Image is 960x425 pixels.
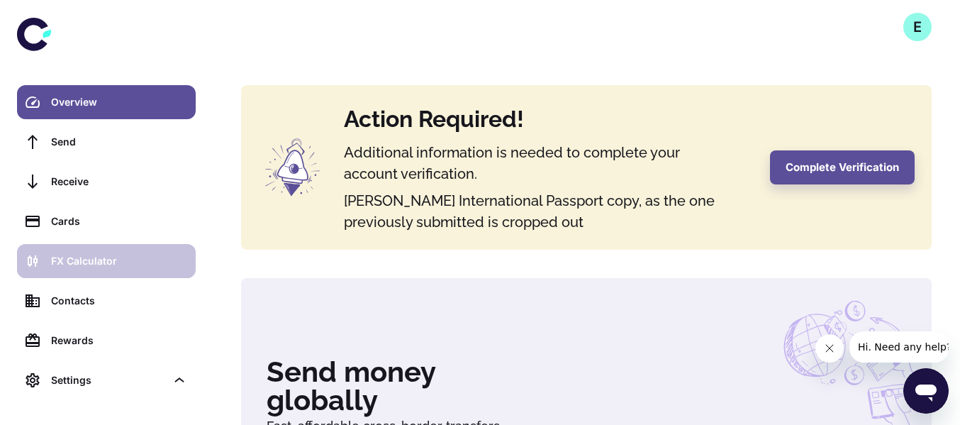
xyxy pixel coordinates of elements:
[344,142,698,184] h5: Additional information is needed to complete your account verification.
[770,150,915,184] button: Complete Verification
[17,204,196,238] a: Cards
[815,334,844,363] iframe: Close message
[51,372,166,388] div: Settings
[344,190,753,233] h5: [PERSON_NAME] International Passport copy, as the one previously submitted is cropped out
[17,165,196,199] a: Receive
[17,125,196,159] a: Send
[9,10,102,21] span: Hi. Need any help?
[17,244,196,278] a: FX Calculator
[903,368,949,414] iframe: Button to launch messaging window
[17,324,196,358] a: Rewards
[51,134,187,150] div: Send
[344,102,753,136] h4: Action Required!
[51,293,187,309] div: Contacts
[51,174,187,189] div: Receive
[267,358,906,414] h3: Send money globally
[17,363,196,397] div: Settings
[51,253,187,269] div: FX Calculator
[17,284,196,318] a: Contacts
[51,333,187,348] div: Rewards
[17,85,196,119] a: Overview
[51,214,187,229] div: Cards
[849,331,949,363] iframe: Message from company
[903,13,932,41] button: E
[51,94,187,110] div: Overview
